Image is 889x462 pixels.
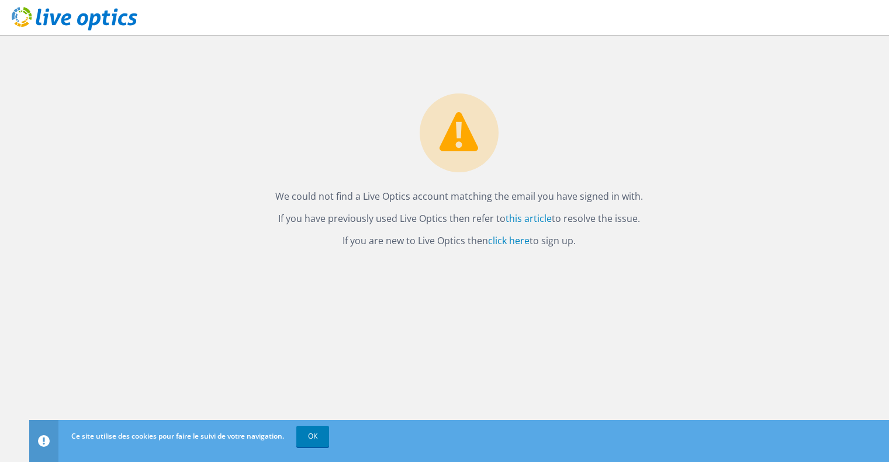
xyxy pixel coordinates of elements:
[506,212,552,225] a: this article
[41,210,877,227] p: If you have previously used Live Optics then refer to to resolve the issue.
[41,188,877,204] p: We could not find a Live Optics account matching the email you have signed in with.
[296,426,329,447] a: OK
[488,234,530,247] a: click here
[71,431,284,441] span: Ce site utilise des cookies pour faire le suivi de votre navigation.
[41,232,877,249] p: If you are new to Live Optics then to sign up.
